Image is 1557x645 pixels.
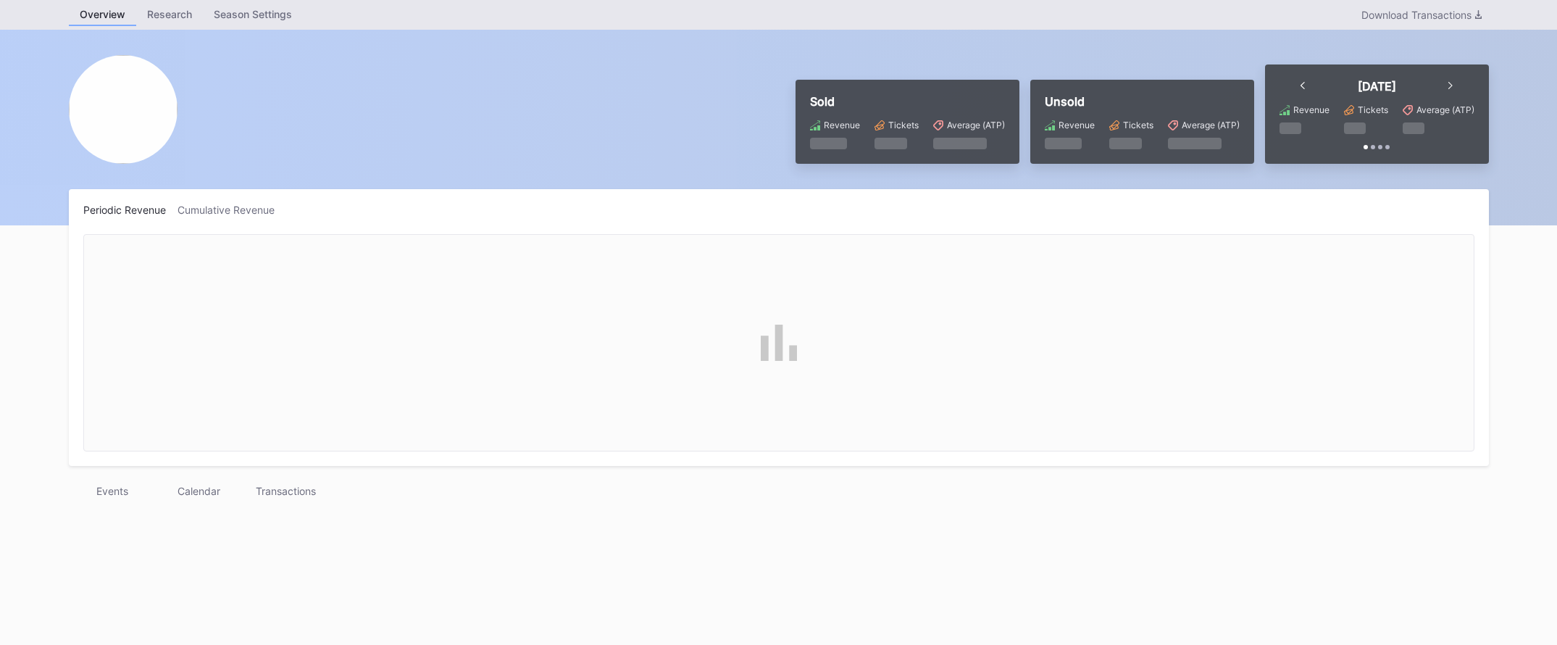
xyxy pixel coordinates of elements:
[243,480,330,502] div: Transactions
[1416,104,1474,115] div: Average (ATP)
[69,480,156,502] div: Events
[136,4,203,25] div: Research
[1354,5,1489,25] button: Download Transactions
[947,120,1005,130] div: Average (ATP)
[1293,104,1329,115] div: Revenue
[1358,104,1388,115] div: Tickets
[156,480,243,502] div: Calendar
[824,120,860,130] div: Revenue
[1045,94,1240,109] div: Unsold
[1358,79,1396,93] div: [DATE]
[1059,120,1095,130] div: Revenue
[178,204,286,216] div: Cumulative Revenue
[1182,120,1240,130] div: Average (ATP)
[83,204,178,216] div: Periodic Revenue
[203,4,303,25] div: Season Settings
[203,4,303,26] a: Season Settings
[888,120,919,130] div: Tickets
[69,4,136,26] a: Overview
[136,4,203,26] a: Research
[810,94,1005,109] div: Sold
[1361,9,1482,21] div: Download Transactions
[1123,120,1153,130] div: Tickets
